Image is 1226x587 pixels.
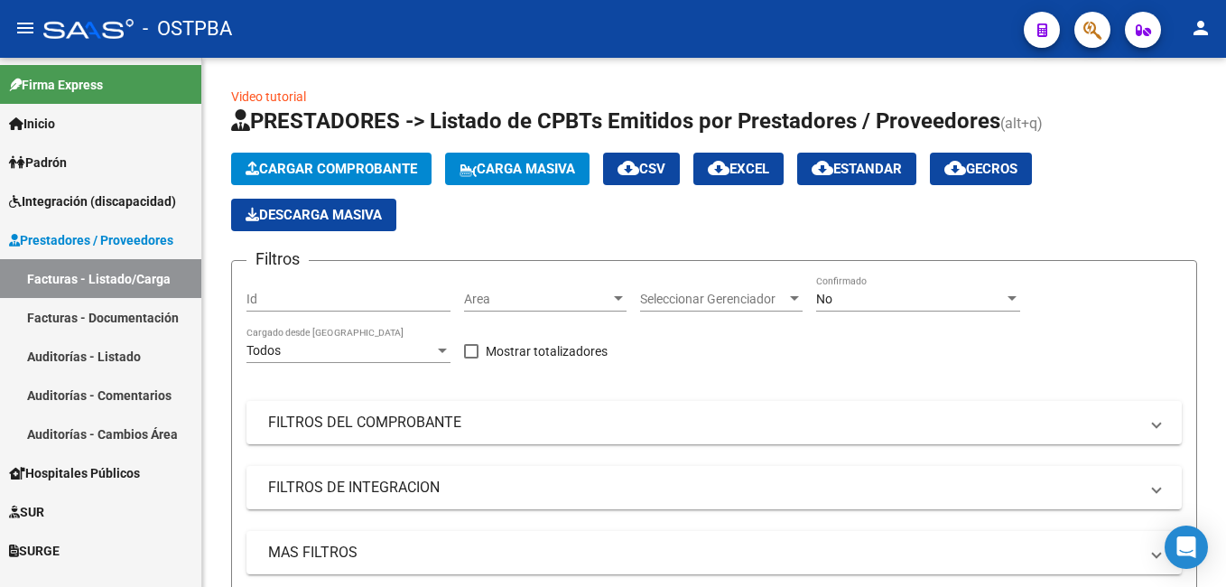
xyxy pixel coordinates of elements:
mat-expansion-panel-header: FILTROS DE INTEGRACION [246,466,1182,509]
span: (alt+q) [1000,115,1043,132]
span: Firma Express [9,75,103,95]
span: Area [464,292,610,307]
span: Carga Masiva [460,161,575,177]
a: Video tutorial [231,89,306,104]
button: EXCEL [693,153,784,185]
button: Estandar [797,153,916,185]
mat-icon: menu [14,17,36,39]
mat-panel-title: MAS FILTROS [268,543,1138,563]
mat-panel-title: FILTROS DEL COMPROBANTE [268,413,1138,433]
button: Gecros [930,153,1032,185]
mat-expansion-panel-header: MAS FILTROS [246,531,1182,574]
span: Estandar [812,161,902,177]
mat-icon: cloud_download [944,157,966,179]
span: Padrón [9,153,67,172]
mat-icon: cloud_download [812,157,833,179]
span: EXCEL [708,161,769,177]
mat-expansion-panel-header: FILTROS DEL COMPROBANTE [246,401,1182,444]
mat-panel-title: FILTROS DE INTEGRACION [268,478,1138,498]
span: PRESTADORES -> Listado de CPBTs Emitidos por Prestadores / Proveedores [231,108,1000,134]
span: Todos [246,343,281,358]
span: Descarga Masiva [246,207,382,223]
span: Hospitales Públicos [9,463,140,483]
button: Descarga Masiva [231,199,396,231]
span: Prestadores / Proveedores [9,230,173,250]
app-download-masive: Descarga masiva de comprobantes (adjuntos) [231,199,396,231]
div: Open Intercom Messenger [1165,526,1208,569]
mat-icon: cloud_download [708,157,729,179]
span: Inicio [9,114,55,134]
button: Cargar Comprobante [231,153,432,185]
button: Carga Masiva [445,153,590,185]
span: Seleccionar Gerenciador [640,292,786,307]
span: Gecros [944,161,1017,177]
span: - OSTPBA [143,9,232,49]
span: Cargar Comprobante [246,161,417,177]
mat-icon: person [1190,17,1212,39]
h3: Filtros [246,247,309,272]
span: SURGE [9,541,60,561]
span: SUR [9,502,44,522]
span: CSV [618,161,665,177]
span: Integración (discapacidad) [9,191,176,211]
span: No [816,292,832,306]
span: Mostrar totalizadores [486,340,608,362]
mat-icon: cloud_download [618,157,639,179]
button: CSV [603,153,680,185]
